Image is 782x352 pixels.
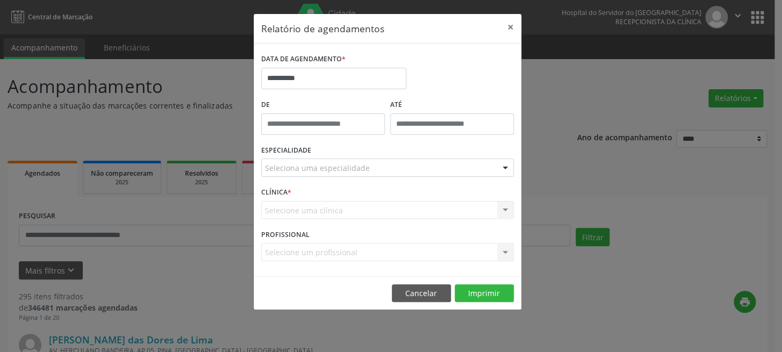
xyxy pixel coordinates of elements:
label: ATÉ [390,97,514,113]
button: Imprimir [455,284,514,303]
label: CLÍNICA [261,184,291,201]
label: DATA DE AGENDAMENTO [261,51,346,68]
span: Seleciona uma especialidade [265,162,370,174]
label: ESPECIALIDADE [261,142,311,159]
h5: Relatório de agendamentos [261,21,384,35]
button: Cancelar [392,284,451,303]
button: Close [500,14,521,40]
label: De [261,97,385,113]
label: PROFISSIONAL [261,226,310,243]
